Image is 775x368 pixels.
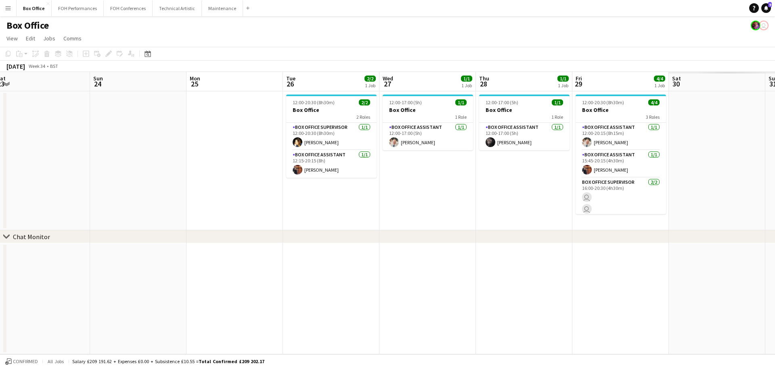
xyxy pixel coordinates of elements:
[751,21,760,30] app-user-avatar: Frazer Mclean
[153,0,202,16] button: Technical Artistic
[13,359,38,364] span: Confirmed
[46,358,65,364] span: All jobs
[27,63,47,69] span: Week 34
[199,358,264,364] span: Total Confirmed £209 202.17
[13,233,50,241] div: Chat Monitor
[104,0,153,16] button: FOH Conferences
[761,3,771,13] a: 9
[50,63,58,69] div: BST
[26,35,35,42] span: Edit
[4,357,39,366] button: Confirmed
[759,21,769,30] app-user-avatar: Millie Haldane
[6,19,49,32] h1: Box Office
[17,0,52,16] button: Box Office
[63,35,82,42] span: Comms
[52,0,104,16] button: FOH Performances
[6,35,18,42] span: View
[6,62,25,70] div: [DATE]
[40,33,59,44] a: Jobs
[43,35,55,42] span: Jobs
[60,33,85,44] a: Comms
[768,2,772,7] span: 9
[202,0,243,16] button: Maintenance
[3,33,21,44] a: View
[72,358,264,364] div: Salary £209 191.62 + Expenses £0.00 + Subsistence £10.55 =
[23,33,38,44] a: Edit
